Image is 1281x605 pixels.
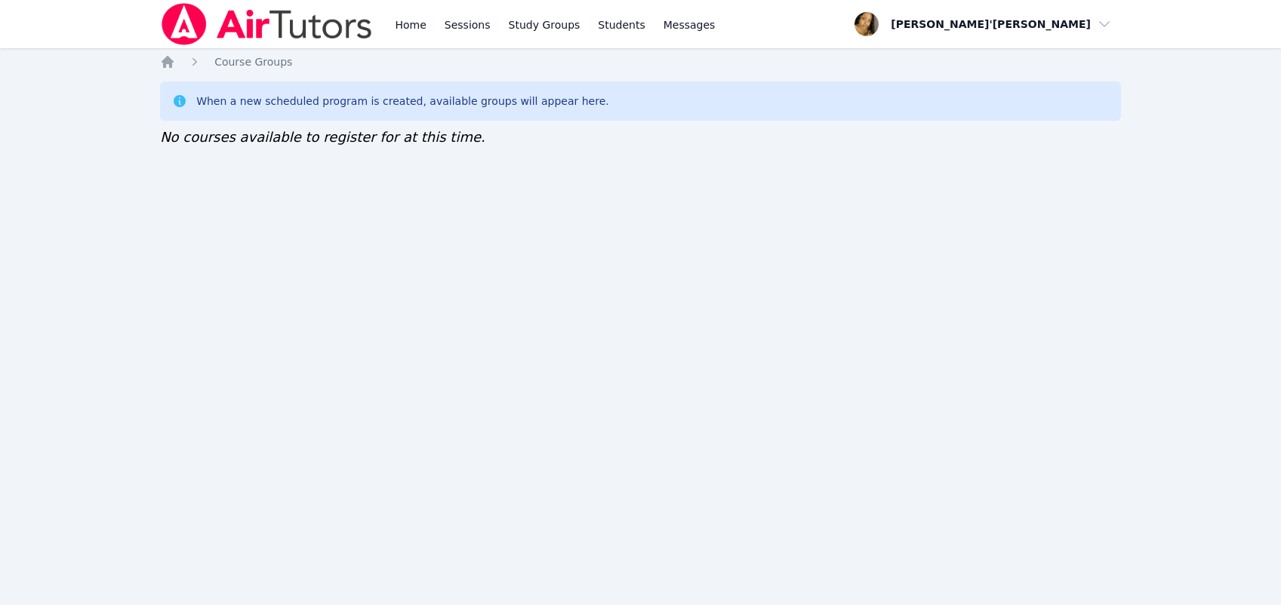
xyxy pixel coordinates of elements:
[160,129,485,145] span: No courses available to register for at this time.
[196,94,609,109] div: When a new scheduled program is created, available groups will appear here.
[214,54,292,69] a: Course Groups
[214,56,292,68] span: Course Groups
[160,54,1121,69] nav: Breadcrumb
[664,17,716,32] span: Messages
[160,3,374,45] img: Air Tutors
